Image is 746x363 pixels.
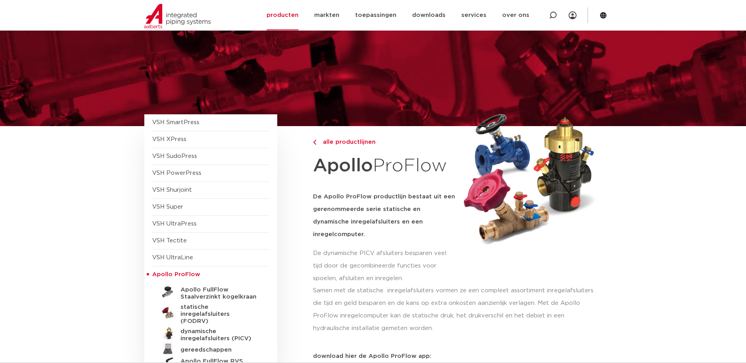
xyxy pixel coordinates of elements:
[152,325,269,342] a: dynamische inregelafsluiters (PICV)
[152,136,186,142] a: VSH XPress
[152,153,197,159] a: VSH SudoPress
[181,346,258,354] h5: gereedschappen
[152,119,199,125] a: VSH SmartPress
[313,137,455,147] a: alle productlijnen
[152,187,192,193] a: VSH Shurjoint
[152,204,183,210] a: VSH Super
[181,286,258,301] h5: Apollo FullFlow Staalverzinkt kogelkraan
[152,283,269,301] a: Apollo FullFlow Staalverzinkt kogelkraan
[152,301,269,325] a: statische inregelafsluiters (FODRV)
[152,221,197,227] a: VSH UltraPress
[152,271,200,277] span: Apollo ProFlow
[313,353,602,359] p: download hier de Apollo ProFlow app:
[313,140,316,145] img: chevron-right.svg
[569,7,577,24] div: my IPS
[181,328,258,342] h5: dynamische inregelafsluiters (PICV)
[318,139,376,145] span: alle productlijnen
[313,284,602,335] p: Samen met de statische inregelafsluiters vormen ze een compleet assortiment inregelafsluiters die...
[152,170,201,176] a: VSH PowerPress
[313,157,373,175] strong: Apollo
[313,151,455,181] h1: ProFlow
[152,255,193,260] a: VSH UltraLine
[152,238,187,244] a: VSH Tectite
[181,304,258,325] h5: statische inregelafsluiters (FODRV)
[152,342,269,355] a: gereedschappen
[313,191,455,241] h5: De Apollo ProFlow productlijn bestaat uit een gerenommeerde serie statische en dynamische inregel...
[313,247,455,285] p: De dynamische PICV afsluiters besparen veel tijd door de gecombineerde functies voor spoelen, afs...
